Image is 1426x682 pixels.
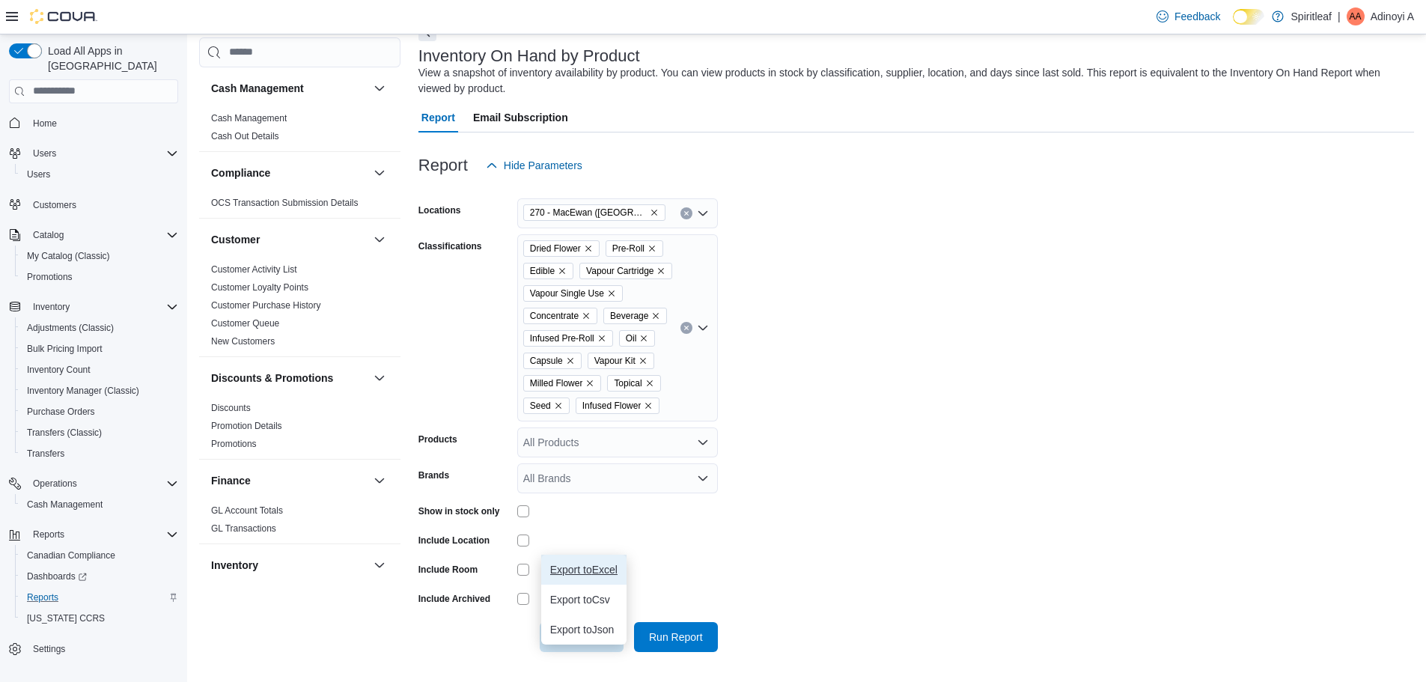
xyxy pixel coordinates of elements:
label: Include Room [418,564,478,576]
h3: Compliance [211,165,270,180]
a: Users [21,165,56,183]
span: Milled Flower [523,375,602,392]
h3: Finance [211,473,251,488]
button: Export [540,622,624,652]
span: Transfers (Classic) [21,424,178,442]
span: Capsule [530,353,563,368]
a: Promotion Details [211,421,282,431]
span: Export to Csv [550,594,618,606]
a: OCS Transaction Submission Details [211,198,359,208]
button: Customer [371,231,389,249]
button: My Catalog (Classic) [15,246,184,267]
button: Reports [3,524,184,545]
a: Reports [21,588,64,606]
span: Adjustments (Classic) [21,319,178,337]
img: Cova [30,9,97,24]
span: Hide Parameters [504,158,582,173]
button: Remove Pre-Roll from selection in this group [648,244,656,253]
a: Cash Management [21,496,109,514]
label: Show in stock only [418,505,500,517]
button: Users [27,144,62,162]
span: Edible [523,263,573,279]
label: Include Location [418,535,490,546]
span: Load All Apps in [GEOGRAPHIC_DATA] [42,43,178,73]
button: Inventory [371,556,389,574]
span: Home [33,118,57,130]
button: Remove Vapour Kit from selection in this group [639,356,648,365]
span: Pre-Roll [612,241,645,256]
span: Feedback [1174,9,1220,24]
button: Inventory Count [15,359,184,380]
a: Customer Queue [211,318,279,329]
p: Adinoyi A [1371,7,1414,25]
span: Promotions [211,438,257,450]
span: Beverage [610,308,648,323]
button: Finance [211,473,368,488]
span: Beverage [603,308,667,324]
button: Remove Seed from selection in this group [554,401,563,410]
h3: Cash Management [211,81,304,96]
a: Customer Purchase History [211,300,321,311]
span: Pre-Roll [606,240,663,257]
span: Topical [607,375,660,392]
a: Adjustments (Classic) [21,319,120,337]
span: Transfers (Classic) [27,427,102,439]
span: Transfers [27,448,64,460]
button: Inventory [211,558,368,573]
p: | [1338,7,1341,25]
button: Remove Concentrate from selection in this group [582,311,591,320]
button: Catalog [3,225,184,246]
span: Report [421,103,455,133]
span: Bulk Pricing Import [27,343,103,355]
button: Export toCsv [541,585,627,615]
h3: Discounts & Promotions [211,371,333,386]
button: Remove Capsule from selection in this group [566,356,575,365]
button: Operations [3,473,184,494]
button: Clear input [680,207,692,219]
button: Export toExcel [541,555,627,585]
a: Feedback [1151,1,1226,31]
button: Operations [27,475,83,493]
span: Users [21,165,178,183]
span: Canadian Compliance [27,549,115,561]
span: Inventory Manager (Classic) [21,382,178,400]
button: Open list of options [697,436,709,448]
button: Cash Management [211,81,368,96]
label: Classifications [418,240,482,252]
span: AA [1350,7,1362,25]
a: Inventory Count [21,361,97,379]
span: Edible [530,264,555,278]
button: Adjustments (Classic) [15,317,184,338]
span: Inventory Count [21,361,178,379]
span: Infused Flower [576,398,660,414]
a: Transfers [21,445,70,463]
span: Seed [523,398,570,414]
label: Locations [418,204,461,216]
button: Discounts & Promotions [211,371,368,386]
span: Reports [21,588,178,606]
span: Home [27,114,178,133]
span: Vapour Cartridge [586,264,653,278]
span: Export to Json [550,624,618,636]
a: Cash Management [211,113,287,124]
span: Transfers [21,445,178,463]
span: Export to Excel [550,564,618,576]
span: Topical [614,376,642,391]
span: Catalog [27,226,178,244]
button: Finance [371,472,389,490]
a: Customer Activity List [211,264,297,275]
div: View a snapshot of inventory availability by product. You can view products in stock by classific... [418,65,1407,97]
span: Promotions [21,268,178,286]
button: Customer [211,232,368,247]
span: Reports [27,526,178,544]
span: Dashboards [21,567,178,585]
a: Discounts [211,403,251,413]
button: [US_STATE] CCRS [15,608,184,629]
button: Settings [3,638,184,660]
span: Operations [33,478,77,490]
span: Reports [33,529,64,541]
span: GL Account Totals [211,505,283,517]
span: Milled Flower [530,376,583,391]
span: Customers [27,195,178,214]
span: Email Subscription [473,103,568,133]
